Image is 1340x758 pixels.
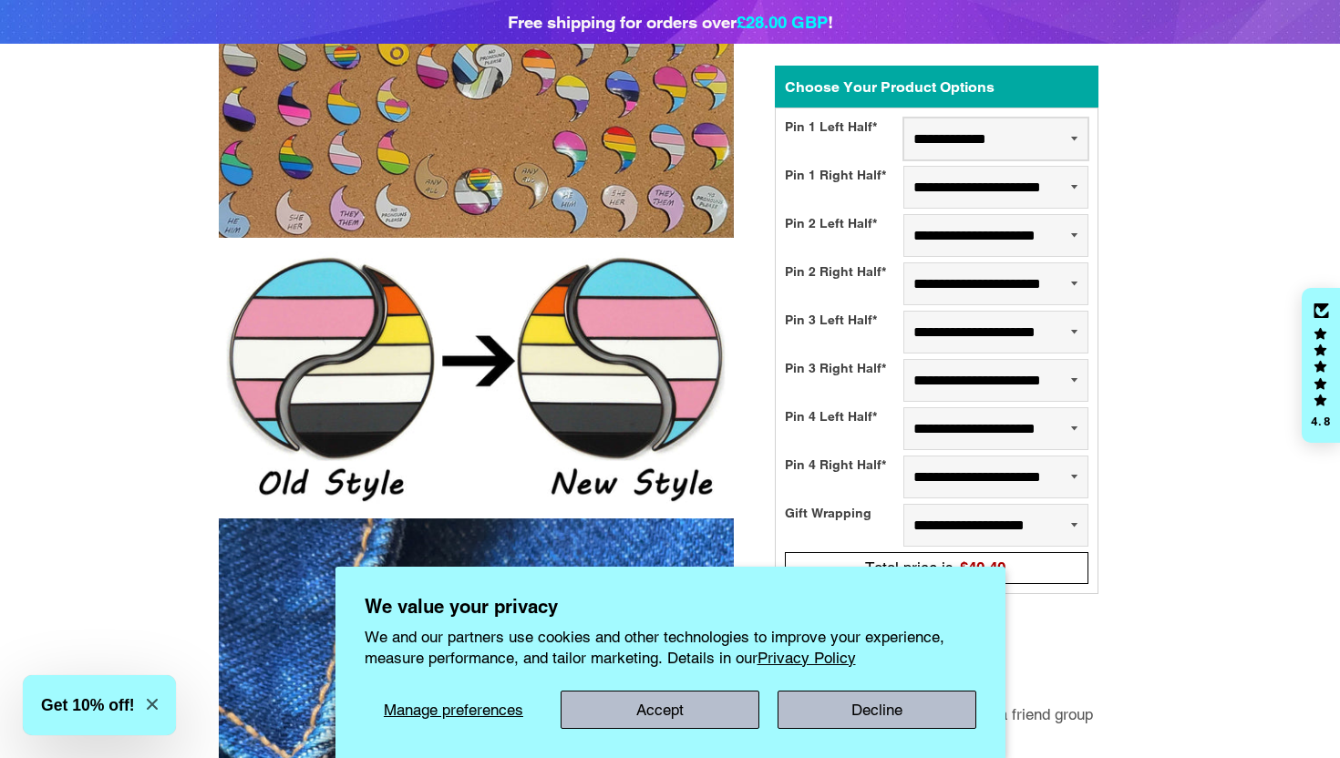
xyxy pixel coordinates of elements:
[758,649,856,667] a: Privacy Policy
[903,504,1088,547] select: Gift Wrapping
[785,359,903,402] div: Pin 3 Right Half
[785,118,903,160] div: Pin 1 Left Half
[737,12,828,32] span: £28.00 GBP
[365,596,976,618] h2: We value your privacy
[561,691,759,729] button: Accept
[903,407,1088,450] select: Pin 4 Left Half
[785,166,903,209] div: Pin 1 Right Half
[785,456,903,498] div: Pin 4 Right Half
[219,251,734,505] img: Customizable Pride Pin - Crew Pack
[785,214,903,257] div: Pin 2 Left Half
[775,66,1098,108] div: Choose Your Product Options
[903,311,1088,353] select: Pin 3 Left Half
[508,9,833,35] div: Free shipping for orders over !
[785,262,903,305] div: Pin 2 Right Half
[903,262,1088,305] select: Pin 2 Right Half
[785,407,903,450] div: Pin 4 Left Half
[384,701,523,719] span: Manage preferences
[791,556,1082,580] div: Total price is$40.40
[903,214,1088,257] select: Pin 2 Left Half
[1310,415,1332,427] div: 4.8
[903,456,1088,498] select: Pin 4 Right Half
[778,691,976,729] button: Decline
[903,359,1088,402] select: Pin 3 Right Half
[785,504,903,547] div: Gift Wrapping
[1302,288,1340,443] div: Click to open Judge.me floating reviews tab
[365,627,976,667] p: We and our partners use cookies and other technologies to improve your experience, measure perfor...
[960,558,1005,577] span: $
[365,691,543,729] button: Manage preferences
[903,118,1088,160] select: Pin 1 Left Half
[903,166,1088,209] select: Pin 1 Right Half
[785,311,903,353] div: Pin 3 Left Half
[968,558,1005,577] span: 40.40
